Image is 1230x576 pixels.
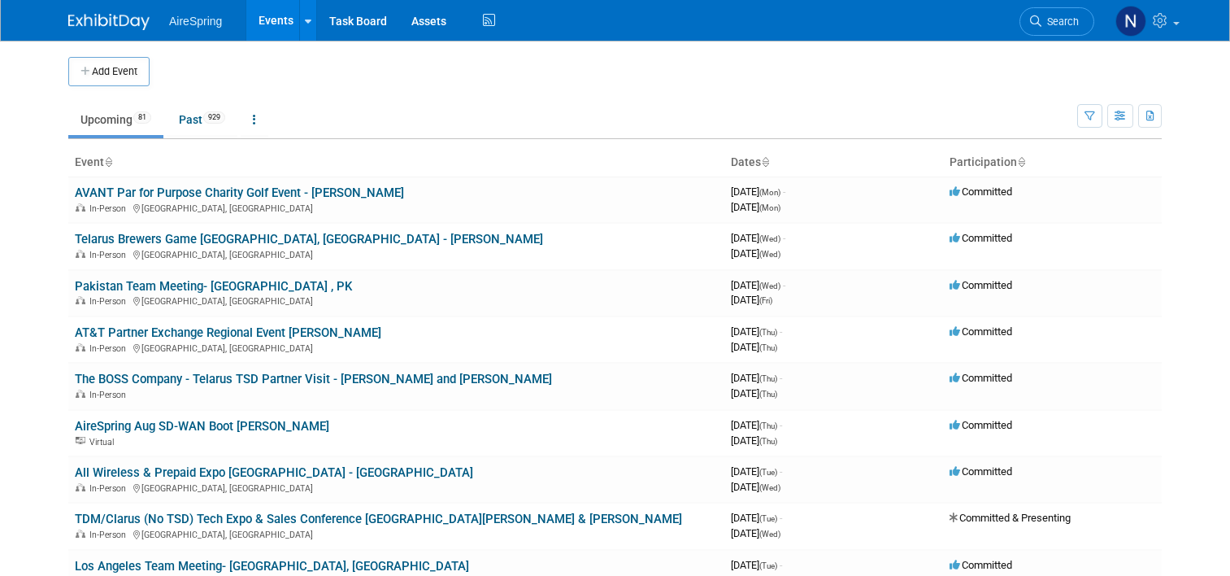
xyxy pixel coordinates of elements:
[731,294,772,306] span: [DATE]
[731,325,782,338] span: [DATE]
[783,279,785,291] span: -
[950,512,1071,524] span: Committed & Presenting
[759,437,777,446] span: (Thu)
[76,437,85,445] img: Virtual Event
[731,465,782,478] span: [DATE]
[1041,15,1079,28] span: Search
[89,483,131,494] span: In-Person
[89,296,131,307] span: In-Person
[75,341,718,354] div: [GEOGRAPHIC_DATA], [GEOGRAPHIC_DATA]
[75,232,543,247] a: Telarus Brewers Game [GEOGRAPHIC_DATA], [GEOGRAPHIC_DATA] - [PERSON_NAME]
[780,465,782,478] span: -
[75,481,718,494] div: [GEOGRAPHIC_DATA], [GEOGRAPHIC_DATA]
[731,512,782,524] span: [DATE]
[75,279,352,294] a: Pakistan Team Meeting- [GEOGRAPHIC_DATA] , PK
[76,296,85,304] img: In-Person Event
[759,328,777,337] span: (Thu)
[950,232,1012,244] span: Committed
[89,343,131,354] span: In-Person
[731,279,785,291] span: [DATE]
[76,390,85,398] img: In-Person Event
[1115,6,1146,37] img: Natalie Pyron
[203,111,225,124] span: 929
[759,561,777,570] span: (Tue)
[1019,7,1094,36] a: Search
[75,247,718,260] div: [GEOGRAPHIC_DATA], [GEOGRAPHIC_DATA]
[759,188,780,197] span: (Mon)
[780,325,782,338] span: -
[780,372,782,384] span: -
[75,527,718,540] div: [GEOGRAPHIC_DATA], [GEOGRAPHIC_DATA]
[731,341,777,353] span: [DATE]
[759,374,777,383] span: (Thu)
[780,559,782,571] span: -
[76,530,85,538] img: In-Person Event
[950,465,1012,478] span: Committed
[76,483,85,491] img: In-Person Event
[76,250,85,258] img: In-Person Event
[89,390,131,400] span: In-Person
[783,185,785,198] span: -
[783,232,785,244] span: -
[75,185,404,200] a: AVANT Par for Purpose Charity Golf Event - [PERSON_NAME]
[950,279,1012,291] span: Committed
[731,387,777,399] span: [DATE]
[731,527,780,539] span: [DATE]
[759,530,780,539] span: (Wed)
[759,390,777,399] span: (Thu)
[89,203,131,214] span: In-Person
[75,294,718,307] div: [GEOGRAPHIC_DATA], [GEOGRAPHIC_DATA]
[759,343,777,352] span: (Thu)
[759,483,780,492] span: (Wed)
[761,155,769,168] a: Sort by Start Date
[68,104,163,135] a: Upcoming81
[133,111,151,124] span: 81
[731,201,780,213] span: [DATE]
[731,185,785,198] span: [DATE]
[950,419,1012,431] span: Committed
[75,372,552,386] a: The BOSS Company - Telarus TSD Partner Visit - [PERSON_NAME] and [PERSON_NAME]
[759,468,777,477] span: (Tue)
[759,281,780,290] span: (Wed)
[731,232,785,244] span: [DATE]
[759,203,780,212] span: (Mon)
[759,250,780,259] span: (Wed)
[731,559,782,571] span: [DATE]
[75,201,718,214] div: [GEOGRAPHIC_DATA], [GEOGRAPHIC_DATA]
[759,234,780,243] span: (Wed)
[759,421,777,430] span: (Thu)
[68,149,724,177] th: Event
[950,372,1012,384] span: Committed
[75,419,329,434] a: AireSpring Aug SD-WAN Boot [PERSON_NAME]
[731,372,782,384] span: [DATE]
[950,325,1012,338] span: Committed
[75,559,469,574] a: Los Angeles Team Meeting- [GEOGRAPHIC_DATA], [GEOGRAPHIC_DATA]
[89,437,119,447] span: Virtual
[950,559,1012,571] span: Committed
[780,512,782,524] span: -
[68,57,150,86] button: Add Event
[731,434,777,447] span: [DATE]
[75,325,381,340] a: AT&T Partner Exchange Regional Event [PERSON_NAME]
[1017,155,1025,168] a: Sort by Participation Type
[950,185,1012,198] span: Committed
[104,155,112,168] a: Sort by Event Name
[68,14,150,30] img: ExhibitDay
[943,149,1162,177] th: Participation
[89,250,131,260] span: In-Person
[731,419,782,431] span: [DATE]
[76,343,85,351] img: In-Person Event
[76,203,85,212] img: In-Person Event
[780,419,782,431] span: -
[75,512,682,526] a: TDM/Clarus (No TSD) Tech Expo & Sales Conference [GEOGRAPHIC_DATA][PERSON_NAME] & [PERSON_NAME]
[724,149,943,177] th: Dates
[731,247,780,260] span: [DATE]
[167,104,237,135] a: Past929
[89,530,131,540] span: In-Person
[75,465,473,480] a: All Wireless & Prepaid Expo [GEOGRAPHIC_DATA] - [GEOGRAPHIC_DATA]
[759,296,772,305] span: (Fri)
[759,514,777,523] span: (Tue)
[169,15,222,28] span: AireSpring
[731,481,780,493] span: [DATE]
